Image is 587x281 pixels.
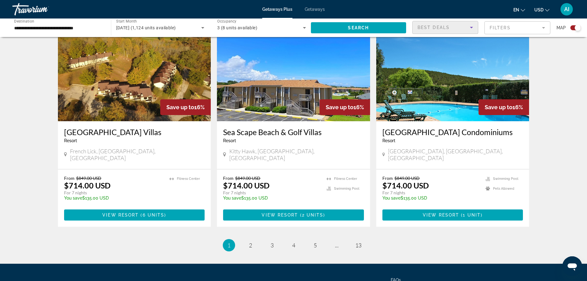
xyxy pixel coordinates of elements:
[217,19,237,23] span: Occupancy
[311,22,406,33] button: Search
[298,213,325,217] span: ( )
[382,138,395,143] span: Resort
[418,24,473,31] mat-select: Sort by
[485,104,512,110] span: Save up to
[223,176,234,181] span: From
[229,148,364,161] span: Kitty Hawk, [GEOGRAPHIC_DATA], [GEOGRAPHIC_DATA]
[513,7,519,12] span: en
[382,127,523,137] a: [GEOGRAPHIC_DATA] Condominiums
[249,242,252,249] span: 2
[556,23,566,32] span: Map
[382,196,480,200] p: $135.00 USD
[223,138,236,143] span: Resort
[292,242,295,249] span: 4
[64,196,164,200] p: $135.00 USD
[376,23,529,121] img: 5133O01X.jpg
[459,213,483,217] span: ( )
[305,7,325,12] a: Getaways
[484,21,550,35] button: Filter
[564,6,569,12] span: AI
[423,213,459,217] span: View Resort
[463,213,481,217] span: 1 unit
[562,256,582,276] iframe: Кнопка запуска окна обмена сообщениями
[534,5,549,14] button: Change currency
[64,176,75,181] span: From
[64,181,111,190] p: $714.00 USD
[335,242,339,249] span: ...
[382,181,429,190] p: $714.00 USD
[64,209,205,221] button: View Resort(6 units)
[326,104,353,110] span: Save up to
[64,196,82,200] span: You save
[166,104,194,110] span: Save up to
[320,99,370,115] div: 16%
[116,19,137,23] span: Start Month
[64,190,164,196] p: For 7 nights
[223,127,364,137] a: Sea Scape Beach & Golf Villas
[12,1,74,17] a: Travorium
[314,242,317,249] span: 5
[143,213,165,217] span: 6 units
[235,176,260,181] span: $849.00 USD
[382,209,523,221] button: View Resort(1 unit)
[388,148,523,161] span: [GEOGRAPHIC_DATA], [GEOGRAPHIC_DATA], [GEOGRAPHIC_DATA]
[14,19,34,23] span: Destination
[334,177,357,181] span: Fitness Center
[262,7,292,12] a: Getaways Plus
[76,176,101,181] span: $849.00 USD
[418,25,450,30] span: Best Deals
[394,176,420,181] span: $849.00 USD
[227,242,230,249] span: 1
[58,239,529,251] nav: Pagination
[160,99,211,115] div: 16%
[355,242,361,249] span: 13
[64,138,77,143] span: Resort
[513,5,525,14] button: Change language
[382,196,401,200] span: You save
[223,190,320,196] p: For 7 nights
[223,196,241,200] span: You save
[217,25,257,30] span: 3 (8 units available)
[177,177,200,181] span: Fitness Center
[271,242,274,249] span: 3
[262,213,298,217] span: View Resort
[139,213,166,217] span: ( )
[493,187,514,191] span: Pets Allowed
[70,148,205,161] span: French Lick, [GEOGRAPHIC_DATA], [GEOGRAPHIC_DATA]
[223,181,270,190] p: $714.00 USD
[58,23,211,121] img: 1788E01X.jpg
[493,177,518,181] span: Swimming Pool
[382,176,393,181] span: From
[382,190,480,196] p: For 7 nights
[302,213,324,217] span: 2 units
[348,25,369,30] span: Search
[102,213,139,217] span: View Resort
[559,3,575,16] button: User Menu
[64,127,205,137] a: [GEOGRAPHIC_DATA] Villas
[534,7,544,12] span: USD
[479,99,529,115] div: 16%
[217,23,370,121] img: 5005E01X.jpg
[334,187,359,191] span: Swimming Pool
[223,209,364,221] button: View Resort(2 units)
[223,196,320,200] p: $135.00 USD
[116,25,176,30] span: [DATE] (1,124 units available)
